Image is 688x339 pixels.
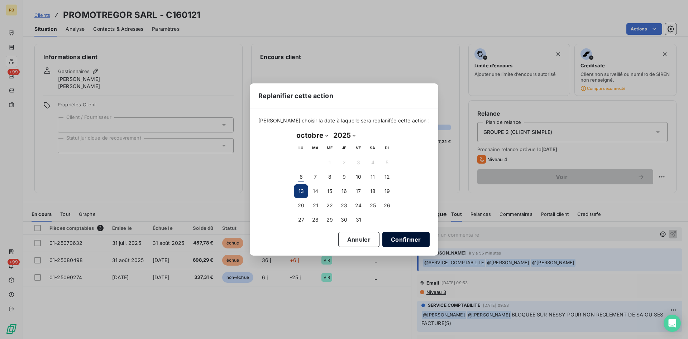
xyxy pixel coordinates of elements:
[308,198,322,213] button: 21
[337,170,351,184] button: 9
[322,141,337,155] th: mercredi
[351,198,365,213] button: 24
[308,184,322,198] button: 14
[322,155,337,170] button: 1
[294,170,308,184] button: 6
[351,170,365,184] button: 10
[322,198,337,213] button: 22
[664,315,681,332] div: Open Intercom Messenger
[351,213,365,227] button: 31
[308,213,322,227] button: 28
[308,141,322,155] th: mardi
[338,232,379,247] button: Annuler
[337,213,351,227] button: 30
[322,184,337,198] button: 15
[294,184,308,198] button: 13
[337,155,351,170] button: 2
[380,184,394,198] button: 19
[322,170,337,184] button: 8
[337,141,351,155] th: jeudi
[365,184,380,198] button: 18
[337,184,351,198] button: 16
[322,213,337,227] button: 29
[380,155,394,170] button: 5
[294,213,308,227] button: 27
[258,91,333,101] span: Replanifier cette action
[294,198,308,213] button: 20
[308,170,322,184] button: 7
[380,170,394,184] button: 12
[351,155,365,170] button: 3
[365,141,380,155] th: samedi
[351,141,365,155] th: vendredi
[351,184,365,198] button: 17
[365,198,380,213] button: 25
[294,141,308,155] th: lundi
[382,232,430,247] button: Confirmer
[380,141,394,155] th: dimanche
[380,198,394,213] button: 26
[258,117,430,124] span: [PERSON_NAME] choisir la date à laquelle sera replanifée cette action :
[337,198,351,213] button: 23
[365,155,380,170] button: 4
[365,170,380,184] button: 11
